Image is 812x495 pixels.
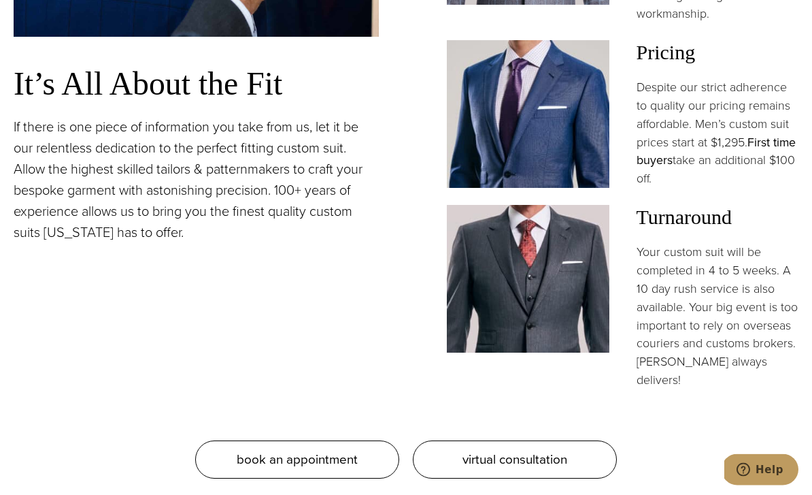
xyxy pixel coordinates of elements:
[447,41,609,189] img: Client in blue solid custom made suit with white shirt and navy tie. Fabric by Scabal.
[237,450,358,470] span: book an appointment
[447,206,609,353] img: Client in vested charcoal bespoke suit with white shirt and red patterned tie.
[637,134,796,170] a: First time buyers
[637,79,799,189] p: Despite our strict adherence to quality our pricing remains affordable. Men’s custom suit prices ...
[637,206,799,230] h3: Turnaround
[637,244,799,390] p: Your custom suit will be completed in 4 to 5 weeks. A 10 day rush service is also available. Your...
[637,41,799,65] h3: Pricing
[14,65,379,103] h3: It’s All About the Fit
[413,441,617,479] a: virtual consultation
[195,441,399,479] a: book an appointment
[14,117,379,244] p: If there is one piece of information you take from us, let it be our relentless dedication to the...
[724,454,798,488] iframe: Opens a widget where you can chat to one of our agents
[462,450,567,470] span: virtual consultation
